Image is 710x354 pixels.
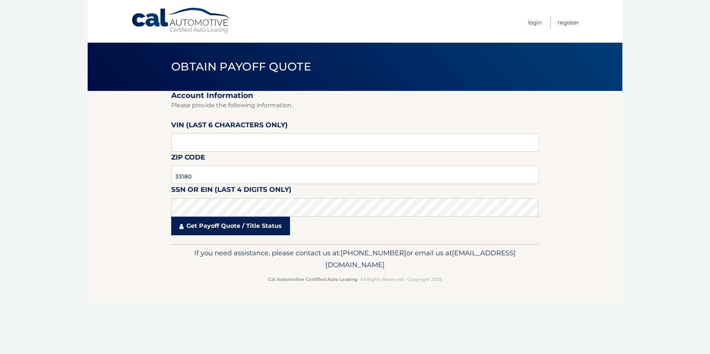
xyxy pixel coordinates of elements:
p: - All Rights Reserved - Copyright 2025 [176,275,534,283]
a: Get Payoff Quote / Title Status [171,217,290,235]
p: Please provide the following information. [171,100,539,111]
label: Zip Code [171,152,205,165]
p: If you need assistance, please contact us at: or email us at [176,247,534,271]
strong: Cal Automotive Certified Auto Leasing [268,276,357,282]
label: SSN or EIN (last 4 digits only) [171,184,292,198]
a: Cal Automotive [131,7,231,34]
a: Login [528,16,542,29]
h2: Account Information [171,91,539,100]
span: Obtain Payoff Quote [171,60,311,73]
label: VIN (last 6 characters only) [171,119,288,133]
span: [PHONE_NUMBER] [341,249,406,257]
a: Register [558,16,579,29]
